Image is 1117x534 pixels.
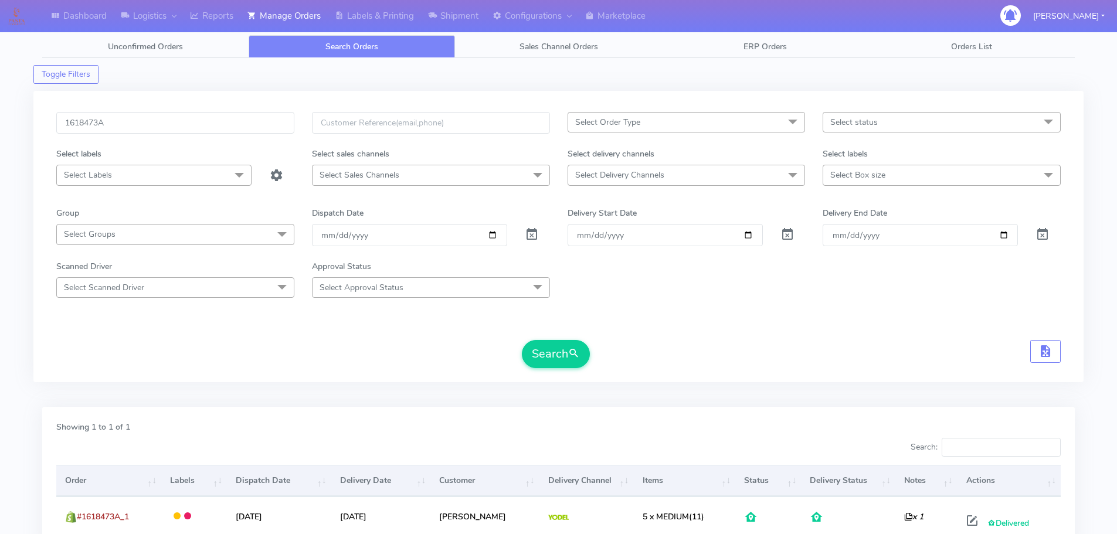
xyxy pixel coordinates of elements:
label: Select labels [823,148,868,160]
span: #1618473A_1 [77,511,129,522]
label: Group [56,207,79,219]
th: Customer: activate to sort column ascending [430,465,539,496]
span: Orders List [951,41,992,52]
img: shopify.png [65,511,77,523]
label: Scanned Driver [56,260,112,273]
th: Notes: activate to sort column ascending [895,465,958,496]
label: Approval Status [312,260,371,273]
label: Delivery Start Date [568,207,637,219]
button: Search [522,340,590,368]
th: Labels: activate to sort column ascending [161,465,227,496]
img: Yodel [548,515,569,521]
span: Select Approval Status [320,282,403,293]
span: Select Groups [64,229,116,240]
label: Select sales channels [312,148,389,160]
th: Actions: activate to sort column ascending [958,465,1061,496]
label: Select labels [56,148,101,160]
th: Delivery Channel: activate to sort column ascending [539,465,634,496]
button: Toggle Filters [33,65,99,84]
span: Select Sales Channels [320,169,399,181]
span: Select Labels [64,169,112,181]
th: Dispatch Date: activate to sort column ascending [227,465,331,496]
span: Select Box size [830,169,885,181]
th: Delivery Date: activate to sort column ascending [331,465,430,496]
span: ERP Orders [743,41,787,52]
span: 5 x MEDIUM [643,511,689,522]
span: Delivered [987,518,1029,529]
span: Select Delivery Channels [575,169,664,181]
th: Order: activate to sort column ascending [56,465,161,496]
th: Status: activate to sort column ascending [735,465,801,496]
label: Delivery End Date [823,207,887,219]
label: Search: [911,438,1061,457]
input: Order Id [56,112,294,134]
i: x 1 [904,511,924,522]
span: Select Order Type [575,117,640,128]
button: [PERSON_NAME] [1024,4,1113,28]
span: Search Orders [325,41,378,52]
span: Select status [830,117,878,128]
label: Showing 1 to 1 of 1 [56,421,130,433]
span: Unconfirmed Orders [108,41,183,52]
th: Items: activate to sort column ascending [633,465,735,496]
input: Search: [942,438,1061,457]
label: Dispatch Date [312,207,364,219]
span: (11) [643,511,704,522]
span: Sales Channel Orders [520,41,598,52]
th: Delivery Status: activate to sort column ascending [801,465,895,496]
input: Customer Reference(email,phone) [312,112,550,134]
span: Select Scanned Driver [64,282,144,293]
ul: Tabs [42,35,1075,58]
label: Select delivery channels [568,148,654,160]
